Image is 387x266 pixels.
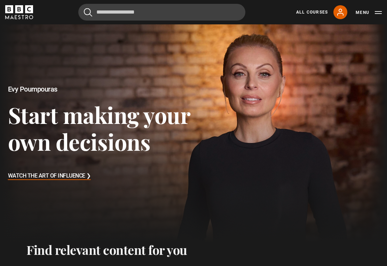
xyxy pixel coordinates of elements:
[78,4,245,21] input: Search
[356,9,382,16] button: Toggle navigation
[296,9,328,15] a: All Courses
[8,101,194,155] h3: Start making your own decisions
[8,171,91,181] h3: Watch The Art of Influence ❯
[8,85,194,93] h2: Evy Poumpouras
[26,242,361,257] h2: Find relevant content for you
[5,5,33,19] svg: BBC Maestro
[84,8,92,17] button: Submit the search query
